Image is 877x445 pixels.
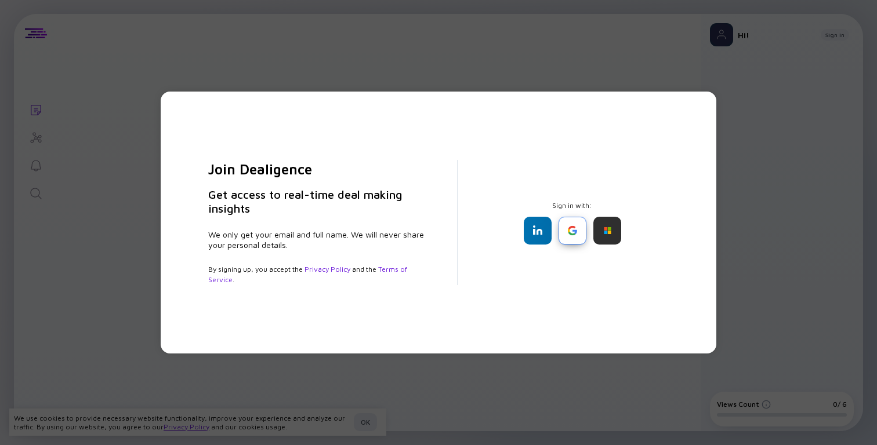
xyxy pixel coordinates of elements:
[485,201,659,245] div: Sign in with:
[208,229,429,250] div: We only get your email and full name. We will never share your personal details.
[208,188,429,216] h3: Get access to real-time deal making insights
[208,160,429,178] h2: Join Dealigence
[305,265,350,273] a: Privacy Policy
[208,264,429,285] div: By signing up, you accept the and the .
